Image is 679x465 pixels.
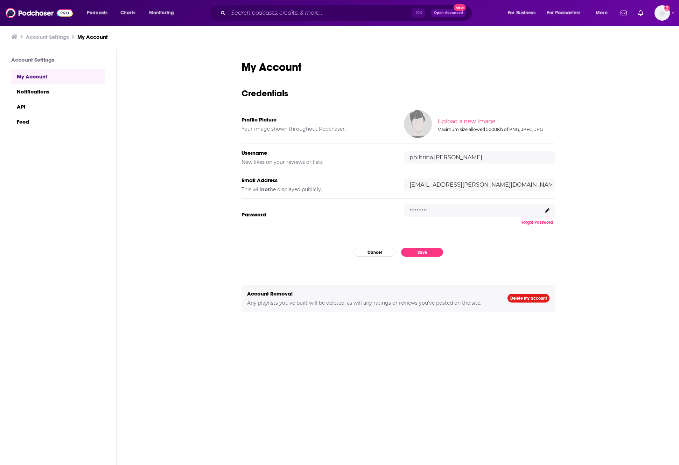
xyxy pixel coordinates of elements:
[591,7,616,19] button: open menu
[401,248,443,257] button: Save
[144,7,183,19] button: open menu
[431,9,466,17] button: Open AdvancedNew
[664,5,670,11] svg: Add a profile image
[149,8,174,18] span: Monitoring
[11,69,105,84] a: My Account
[228,7,412,19] input: Search podcasts, credits, & more...
[241,186,393,193] h5: This will be displayed publicly.
[11,99,105,114] a: API
[241,60,555,74] h1: My Account
[654,5,670,21] span: Logged in as philtrina.farquharson
[635,7,646,19] a: Show notifications dropdown
[654,5,670,21] button: Show profile menu
[618,7,630,19] a: Show notifications dropdown
[434,11,463,15] span: Open Advanced
[82,7,117,19] button: open menu
[507,294,549,303] a: Delete my account
[261,186,270,193] b: not
[596,8,608,18] span: More
[241,177,393,183] h5: Email Address
[247,290,496,297] h5: Account Removal
[26,34,69,40] a: Account Settings
[241,126,393,132] h5: Your image shown throughout Podchaser.
[508,8,535,18] span: For Business
[654,5,670,21] img: User Profile
[412,8,425,18] span: ⌘ K
[542,7,591,19] button: open menu
[404,179,555,191] input: email
[11,114,105,129] a: Feed
[247,300,496,306] h5: Any playlists you've built will be deleted, as will any ratings or reviews you've posted on the s...
[87,8,107,18] span: Podcasts
[547,8,581,18] span: For Podcasters
[216,5,479,21] div: Search podcasts, credits, & more...
[116,7,140,19] a: Charts
[241,150,393,156] h5: Username
[519,220,555,225] button: Forgot Password
[503,7,544,19] button: open menu
[11,56,105,63] h3: Account Settings
[241,116,393,123] h5: Profile Picture
[454,4,466,11] span: New
[6,6,73,20] img: Podchaser - Follow, Share and Rate Podcasts
[120,8,135,18] span: Charts
[409,202,427,213] p: ..........
[241,211,393,218] h5: Password
[241,159,393,165] h5: New likes on your reviews or lists
[353,248,395,257] button: Cancel
[241,88,555,99] h3: Credentials
[437,127,554,132] div: Maximum size allowed 5000Kb of PNG, JPEG, JPG
[404,151,555,164] input: username
[11,84,105,99] a: Notifications
[404,110,432,138] img: Your profile image
[77,34,108,40] a: My Account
